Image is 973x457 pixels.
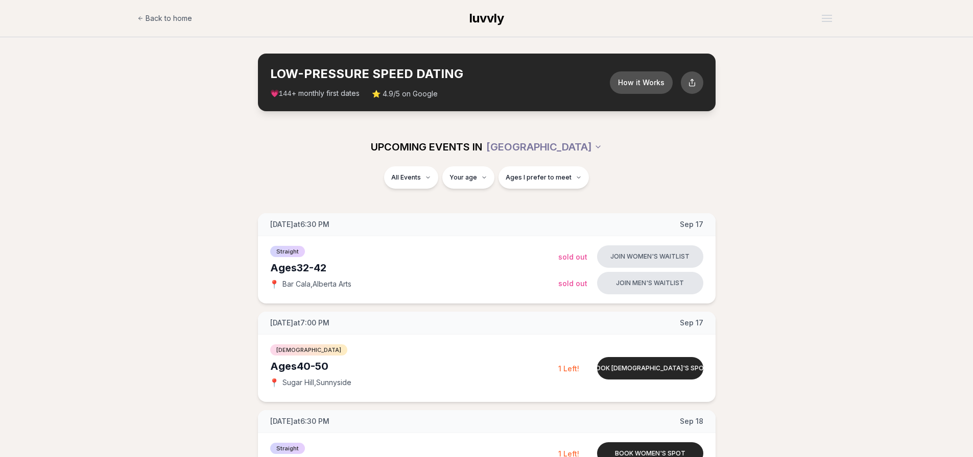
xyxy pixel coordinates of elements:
span: Straight [270,246,305,257]
span: [DATE] at 6:30 PM [270,219,329,230]
span: [DEMOGRAPHIC_DATA] [270,344,347,356]
span: Ages I prefer to meet [506,173,572,182]
a: luvvly [469,10,504,27]
button: Ages I prefer to meet [499,166,589,189]
span: Your age [449,173,477,182]
span: Back to home [146,13,192,23]
button: [GEOGRAPHIC_DATA] [486,136,602,158]
span: Sold Out [558,252,587,261]
span: ⭐ 4.9/5 on Google [372,89,438,99]
h2: LOW-PRESSURE SPEED DATING [270,66,610,82]
button: All Events [384,166,438,189]
span: 144 [279,90,292,98]
button: Join women's waitlist [597,245,703,268]
span: All Events [391,173,421,182]
button: Join men's waitlist [597,272,703,294]
span: [DATE] at 6:30 PM [270,416,329,426]
span: Sep 17 [680,318,703,328]
span: Bar Cala , Alberta Arts [282,279,351,289]
button: Book [DEMOGRAPHIC_DATA]'s spot [597,357,703,379]
a: Back to home [137,8,192,29]
span: UPCOMING EVENTS IN [371,140,482,154]
button: Open menu [818,11,836,26]
button: Your age [442,166,494,189]
span: Sep 17 [680,219,703,230]
div: Ages 40-50 [270,359,558,373]
span: 📍 [270,378,278,387]
span: 💗 + monthly first dates [270,88,360,99]
span: Sugar Hill , Sunnyside [282,377,351,388]
span: 📍 [270,280,278,288]
button: How it Works [610,71,673,94]
span: Sold Out [558,279,587,288]
div: Ages 32-42 [270,261,558,275]
span: Straight [270,443,305,454]
span: 1 Left! [558,364,579,373]
span: Sep 18 [680,416,703,426]
span: luvvly [469,11,504,26]
span: [DATE] at 7:00 PM [270,318,329,328]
